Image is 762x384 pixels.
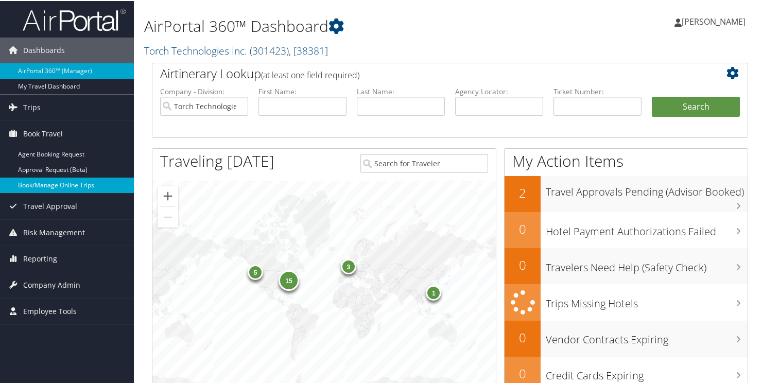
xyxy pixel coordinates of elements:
[546,362,748,382] h3: Credit Cards Expiring
[426,284,441,300] div: 1
[23,94,41,119] span: Trips
[23,120,63,146] span: Book Travel
[23,7,126,31] img: airportal-logo.png
[505,320,748,356] a: 0Vendor Contracts Expiring
[23,37,65,62] span: Dashboards
[23,271,80,297] span: Company Admin
[23,245,57,271] span: Reporting
[505,219,541,237] h2: 0
[261,68,359,80] span: (at least one field required)
[248,264,263,279] div: 5
[455,85,543,96] label: Agency Locator:
[505,255,541,273] h2: 0
[340,258,356,273] div: 3
[258,85,347,96] label: First Name:
[289,43,328,57] span: , [ 38381 ]
[23,298,77,323] span: Employee Tools
[144,43,328,57] a: Torch Technologies Inc.
[505,183,541,201] h2: 2
[279,269,299,290] div: 15
[505,247,748,283] a: 0Travelers Need Help (Safety Check)
[160,64,690,81] h2: Airtinerary Lookup
[505,149,748,171] h1: My Action Items
[505,283,748,320] a: Trips Missing Hotels
[160,85,248,96] label: Company - Division:
[674,5,756,36] a: [PERSON_NAME]
[250,43,289,57] span: ( 301423 )
[553,85,642,96] label: Ticket Number:
[357,85,445,96] label: Last Name:
[23,193,77,218] span: Travel Approval
[652,96,740,116] button: Search
[546,290,748,310] h3: Trips Missing Hotels
[360,153,488,172] input: Search for Traveler
[546,179,748,198] h3: Travel Approvals Pending (Advisor Booked)
[23,219,85,245] span: Risk Management
[546,326,748,346] h3: Vendor Contracts Expiring
[505,211,748,247] a: 0Hotel Payment Authorizations Failed
[546,254,748,274] h3: Travelers Need Help (Safety Check)
[505,175,748,211] a: 2Travel Approvals Pending (Advisor Booked)
[158,185,178,205] button: Zoom in
[546,218,748,238] h3: Hotel Payment Authorizations Failed
[144,14,552,36] h1: AirPortal 360™ Dashboard
[158,206,178,226] button: Zoom out
[505,328,541,345] h2: 0
[160,149,274,171] h1: Traveling [DATE]
[505,364,541,381] h2: 0
[682,15,746,26] span: [PERSON_NAME]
